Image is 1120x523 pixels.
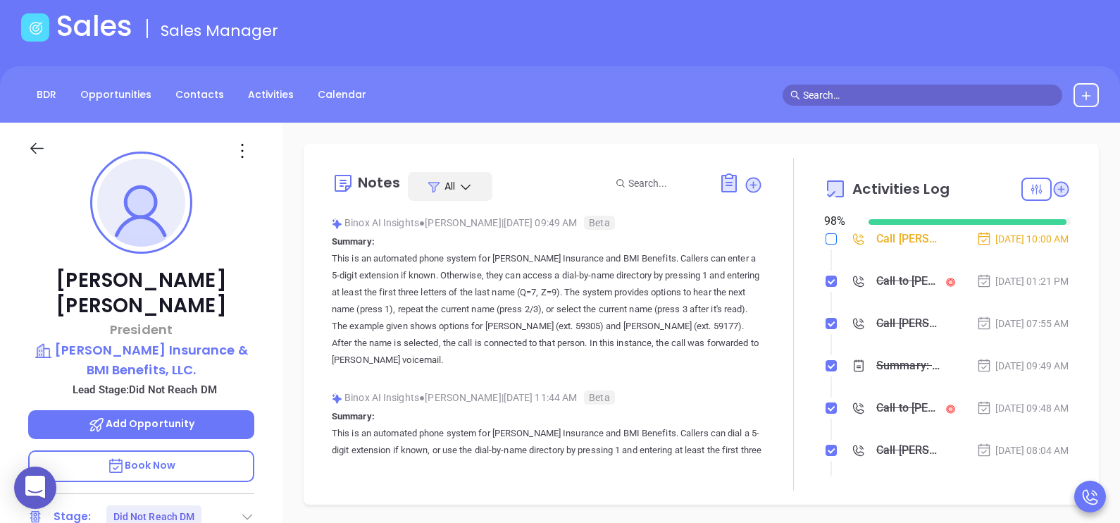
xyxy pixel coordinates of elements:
[28,268,254,319] p: [PERSON_NAME] [PERSON_NAME]
[976,231,1069,247] div: [DATE] 10:00 AM
[976,273,1069,289] div: [DATE] 01:21 PM
[332,236,375,247] b: Summary:
[628,176,703,191] input: Search...
[167,83,232,106] a: Contacts
[876,440,940,461] div: Call [PERSON_NAME] to follow up
[56,9,132,43] h1: Sales
[584,216,614,230] span: Beta
[419,217,425,228] span: ●
[332,387,763,408] div: Binox AI Insights [PERSON_NAME] | [DATE] 11:44 AM
[28,340,254,379] a: [PERSON_NAME] Insurance & BMI Benefits, LLC.
[332,425,763,510] p: This is an automated phone system for [PERSON_NAME] Insurance and BMI Benefits. Callers can dial ...
[88,417,195,431] span: Add Opportunity
[332,393,342,404] img: svg%3e
[976,316,1069,331] div: [DATE] 07:55 AM
[976,358,1069,374] div: [DATE] 09:49 AM
[107,458,176,472] span: Book Now
[876,398,940,419] div: Call to [PERSON_NAME]
[419,392,425,403] span: ●
[358,176,401,190] div: Notes
[790,90,800,100] span: search
[852,182,949,196] span: Activities Log
[803,87,1055,103] input: Search…
[309,83,375,106] a: Calendar
[584,390,614,405] span: Beta
[876,271,940,292] div: Call to [PERSON_NAME]
[72,83,160,106] a: Opportunities
[824,213,851,230] div: 98 %
[976,400,1069,416] div: [DATE] 09:48 AM
[28,320,254,339] p: President
[332,212,763,233] div: Binox AI Insights [PERSON_NAME] | [DATE] 09:49 AM
[876,228,940,250] div: Call [PERSON_NAME] to follow up
[332,219,342,229] img: svg%3e
[876,355,940,376] div: Summary: This is an automated phone system for [PERSON_NAME] Insurance and BMI Benefits. Callers ...
[332,250,763,369] p: This is an automated phone system for [PERSON_NAME] Insurance and BMI Benefits. Callers can enter...
[444,179,455,193] span: All
[97,159,185,247] img: profile-user
[161,20,278,42] span: Sales Manager
[332,411,375,422] b: Summary:
[239,83,302,106] a: Activities
[876,313,940,334] div: Call [PERSON_NAME] to follow up
[976,443,1069,458] div: [DATE] 08:04 AM
[35,381,254,399] p: Lead Stage: Did Not Reach DM
[28,83,65,106] a: BDR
